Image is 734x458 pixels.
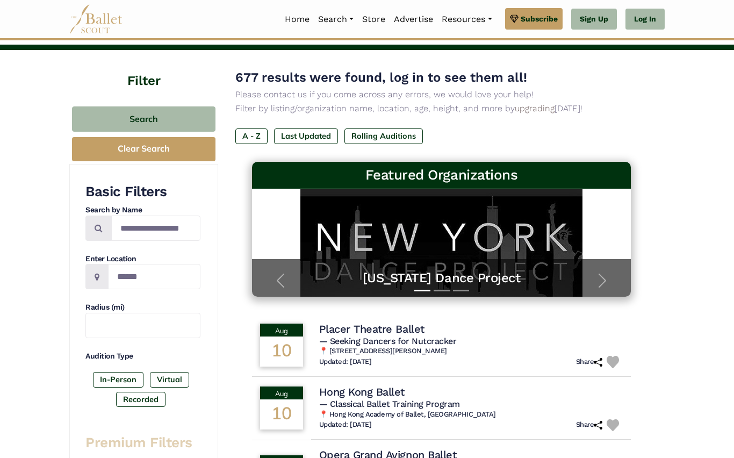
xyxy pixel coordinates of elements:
[390,8,437,31] a: Advertise
[515,103,555,113] a: upgrading
[263,200,621,217] h5: [US_STATE] Dance Project
[319,357,372,367] h6: Updated: [DATE]
[85,434,200,452] h3: Premium Filters
[72,137,215,161] button: Clear Search
[260,399,303,430] div: 10
[344,128,423,144] label: Rolling Auditions
[576,420,603,430] h6: Share
[434,284,450,297] button: Slide 2
[319,347,623,356] h6: 📍 [STREET_ADDRESS][PERSON_NAME]
[111,216,200,241] input: Search by names...
[263,270,621,287] a: [US_STATE] Dance Project
[69,50,218,90] h4: Filter
[319,385,405,399] h4: Hong Kong Ballet
[85,183,200,201] h3: Basic Filters
[72,106,215,132] button: Search
[510,13,519,25] img: gem.svg
[85,302,200,313] h4: Radius (mi)
[319,410,623,419] h6: 📍 Hong Kong Academy of Ballet, [GEOGRAPHIC_DATA]
[261,166,623,184] h3: Featured Organizations
[319,322,424,336] h4: Placer Theatre Ballet
[319,420,372,430] h6: Updated: [DATE]
[235,128,268,144] label: A - Z
[414,284,430,297] button: Slide 1
[260,324,303,337] div: Aug
[93,372,143,387] label: In-Person
[437,8,496,31] a: Resources
[319,336,457,346] span: — Seeking Dancers for Nutcracker
[108,264,200,289] input: Location
[235,102,647,116] p: Filter by listing/organization name, location, age, height, and more by [DATE]!
[260,337,303,367] div: 10
[235,70,527,85] span: 677 results were found, log in to see them all!
[453,284,469,297] button: Slide 3
[505,8,563,30] a: Subscribe
[358,8,390,31] a: Store
[85,254,200,264] h4: Enter Location
[319,399,460,409] span: — Classical Ballet Training Program
[576,357,603,367] h6: Share
[521,13,558,25] span: Subscribe
[260,387,303,399] div: Aug
[263,200,621,286] a: [US_STATE] Dance ProjectThis program is all about helping dancers launch their careers—no matter ...
[85,351,200,362] h4: Audition Type
[314,8,358,31] a: Search
[274,128,338,144] label: Last Updated
[280,8,314,31] a: Home
[150,372,189,387] label: Virtual
[571,9,617,30] a: Sign Up
[235,88,647,102] p: Please contact us if you come across any errors, we would love your help!
[625,9,665,30] a: Log In
[116,392,165,407] label: Recorded
[85,205,200,216] h4: Search by Name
